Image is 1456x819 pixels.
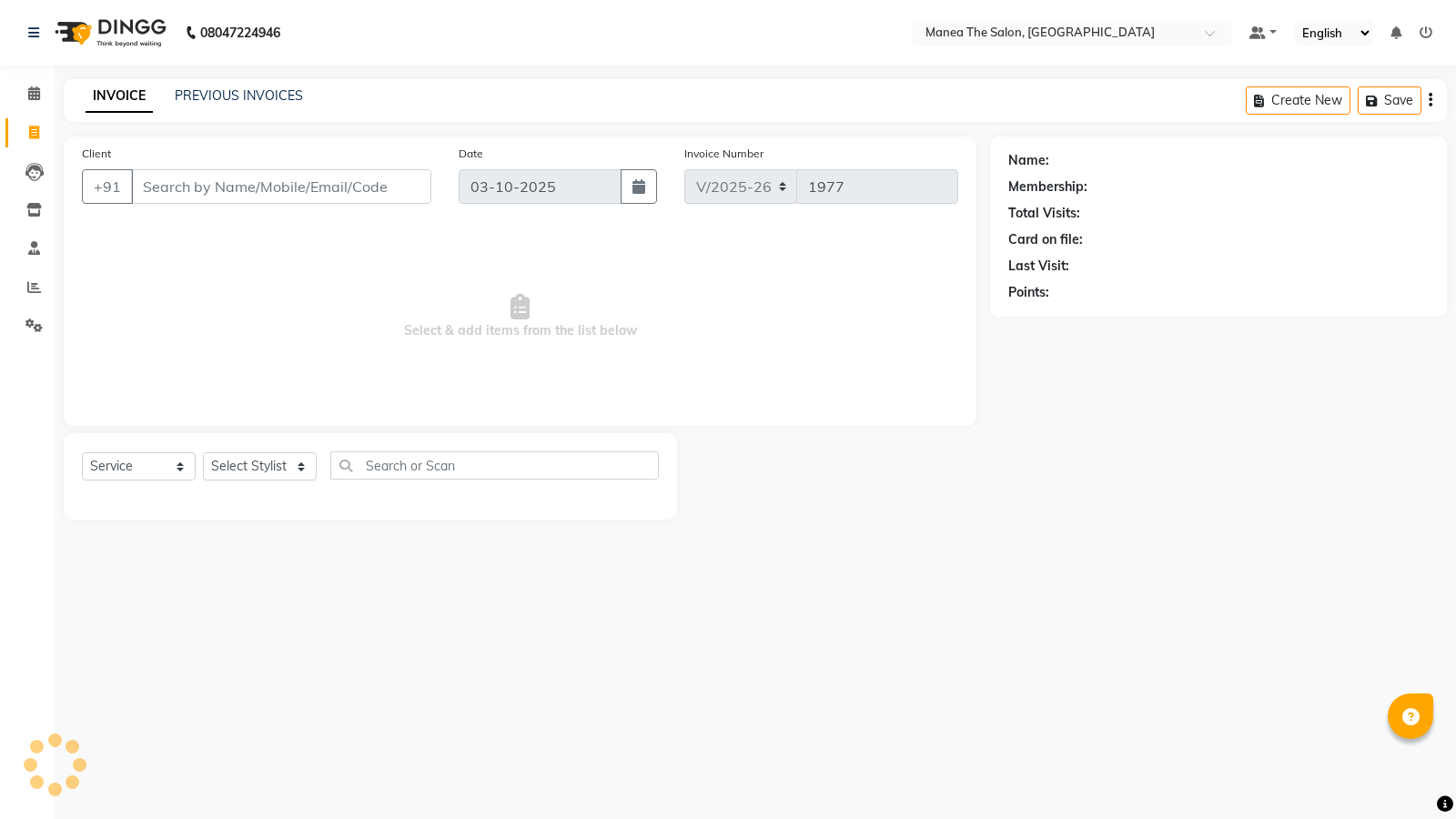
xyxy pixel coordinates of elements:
[200,7,280,58] b: 08047224946
[459,146,483,162] label: Date
[1008,230,1083,249] div: Card on file:
[1008,177,1087,197] div: Membership:
[86,80,153,113] a: INVOICE
[1008,257,1069,276] div: Last Visit:
[175,87,303,104] a: PREVIOUS INVOICES
[684,146,763,162] label: Invoice Number
[1008,151,1049,170] div: Name:
[1008,204,1080,223] div: Total Visits:
[1358,86,1421,115] button: Save
[82,169,133,204] button: +91
[46,7,171,58] img: logo
[82,146,111,162] label: Client
[1380,746,1438,801] iframe: chat widget
[1008,283,1049,302] div: Points:
[82,226,958,408] span: Select & add items from the list below
[131,169,431,204] input: Search by Name/Mobile/Email/Code
[1246,86,1350,115] button: Create New
[330,451,659,480] input: Search or Scan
